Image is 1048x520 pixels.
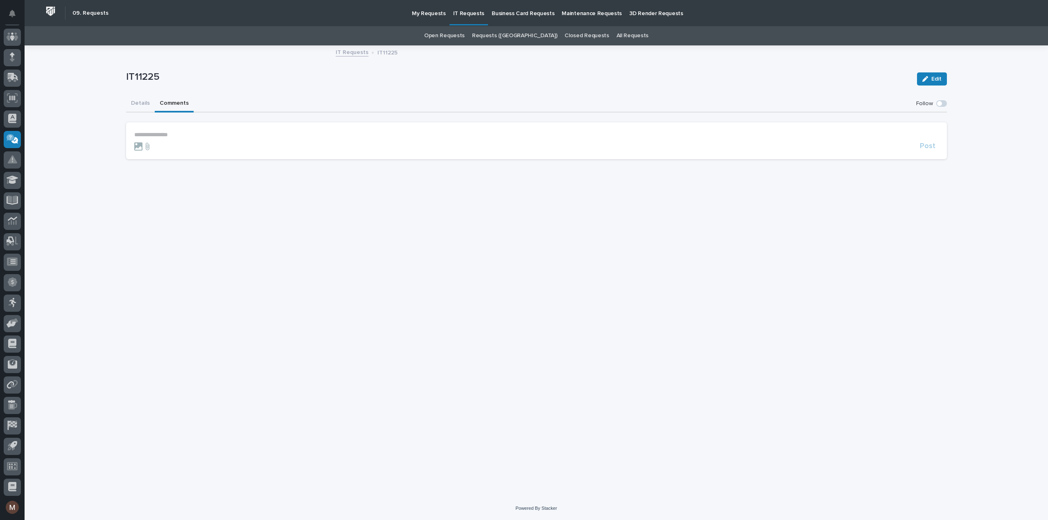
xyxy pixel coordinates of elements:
[565,26,609,45] a: Closed Requests
[10,10,21,23] div: Notifications
[4,5,21,22] button: Notifications
[72,10,108,17] h2: 09. Requests
[472,26,557,45] a: Requests ([GEOGRAPHIC_DATA])
[920,142,935,151] span: Post
[4,499,21,516] button: users-avatar
[917,72,947,86] button: Edit
[424,26,465,45] a: Open Requests
[917,142,939,151] button: Post
[617,26,648,45] a: All Requests
[916,100,933,107] p: Follow
[931,75,942,83] span: Edit
[126,95,155,113] button: Details
[126,71,910,83] p: IT11225
[155,95,194,113] button: Comments
[515,506,557,511] a: Powered By Stacker
[377,47,398,56] p: IT11225
[336,47,368,56] a: IT Requests
[43,4,58,19] img: Workspace Logo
